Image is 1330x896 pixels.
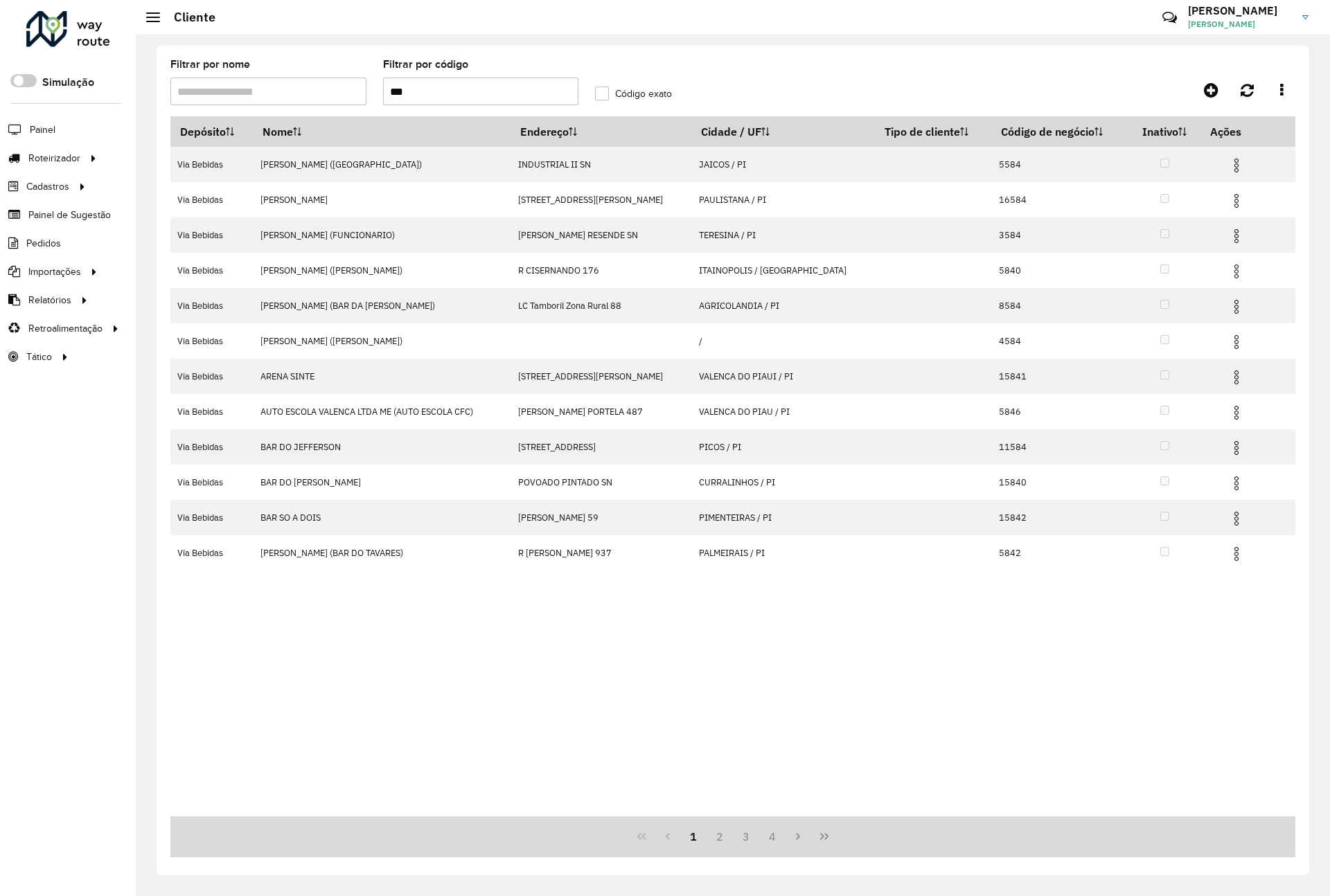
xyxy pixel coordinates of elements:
span: Painel [30,123,55,137]
td: [PERSON_NAME] ([PERSON_NAME]) [253,253,511,288]
td: ARENA SINTE [253,359,511,394]
td: Via Bebidas [170,500,253,535]
td: 16584 [992,182,1129,217]
td: [PERSON_NAME] 59 [511,500,691,535]
td: TERESINA / PI [691,217,875,253]
td: 4584 [992,323,1129,359]
td: [PERSON_NAME] (BAR DO TAVARES) [253,535,511,571]
td: 5840 [992,253,1129,288]
span: Cadastros [26,179,69,194]
td: INDUSTRIAL II SN [511,147,691,182]
td: Via Bebidas [170,253,253,288]
h2: Cliente [160,10,215,25]
td: 5584 [992,147,1129,182]
span: [PERSON_NAME] [1188,18,1292,30]
td: VALENCA DO PIAUI / PI [691,359,875,394]
td: [PERSON_NAME] PORTELA 487 [511,394,691,429]
td: [STREET_ADDRESS][PERSON_NAME] [511,182,691,217]
td: Via Bebidas [170,147,253,182]
td: 15842 [992,500,1129,535]
span: Retroalimentação [28,321,103,336]
td: 5842 [992,535,1129,571]
td: BAR SO A DOIS [253,500,511,535]
td: 3584 [992,217,1129,253]
td: [PERSON_NAME] ([GEOGRAPHIC_DATA]) [253,147,511,182]
button: 4 [759,823,786,850]
th: Nome [253,117,511,147]
th: Ações [1200,117,1284,146]
td: PALMEIRAIS / PI [691,535,875,571]
th: Inativo [1128,117,1200,147]
td: JAICOS / PI [691,147,875,182]
button: Last Page [811,823,837,850]
th: Endereço [511,117,691,147]
td: [STREET_ADDRESS] [511,429,691,465]
td: R [PERSON_NAME] 937 [511,535,691,571]
td: [PERSON_NAME] (FUNCIONARIO) [253,217,511,253]
td: Via Bebidas [170,359,253,394]
td: [PERSON_NAME] RESENDE SN [511,217,691,253]
label: Simulação [42,74,94,91]
td: Via Bebidas [170,182,253,217]
td: Via Bebidas [170,535,253,571]
label: Filtrar por nome [170,56,250,73]
td: POVOADO PINTADO SN [511,465,691,500]
td: BAR DO JEFFERSON [253,429,511,465]
td: Via Bebidas [170,429,253,465]
th: Depósito [170,117,253,147]
td: Via Bebidas [170,394,253,429]
label: Código exato [595,87,672,101]
td: 8584 [992,288,1129,323]
a: Contato Rápido [1155,3,1185,33]
td: PICOS / PI [691,429,875,465]
td: [PERSON_NAME] (BAR DA [PERSON_NAME]) [253,288,511,323]
td: 15841 [992,359,1129,394]
td: [STREET_ADDRESS][PERSON_NAME] [511,359,691,394]
span: Roteirizador [28,151,80,165]
td: PIMENTEIRAS / PI [691,500,875,535]
td: [PERSON_NAME] ([PERSON_NAME]) [253,323,511,359]
th: Tipo de cliente [875,117,991,147]
button: Next Page [785,823,811,850]
td: AUTO ESCOLA VALENCA LTDA ME (AUTO ESCOLA CFC) [253,394,511,429]
span: Importações [28,265,81,279]
td: Via Bebidas [170,323,253,359]
button: 2 [707,823,733,850]
button: 1 [681,823,707,850]
button: 3 [733,823,759,850]
td: 15840 [992,465,1129,500]
label: Filtrar por código [383,56,468,73]
td: BAR DO [PERSON_NAME] [253,465,511,500]
td: VALENCA DO PIAU / PI [691,394,875,429]
td: [PERSON_NAME] [253,182,511,217]
td: LC Tamboril Zona Rural 88 [511,288,691,323]
td: AGRICOLANDIA / PI [691,288,875,323]
th: Cidade / UF [691,117,875,147]
th: Código de negócio [992,117,1129,147]
td: ITAINOPOLIS / [GEOGRAPHIC_DATA] [691,253,875,288]
span: Painel de Sugestão [28,208,111,222]
td: PAULISTANA / PI [691,182,875,217]
span: Pedidos [26,236,61,251]
td: 5846 [992,394,1129,429]
span: Tático [26,350,52,364]
td: Via Bebidas [170,465,253,500]
td: 11584 [992,429,1129,465]
td: CURRALINHOS / PI [691,465,875,500]
td: R CISERNANDO 176 [511,253,691,288]
td: Via Bebidas [170,288,253,323]
td: Via Bebidas [170,217,253,253]
h3: [PERSON_NAME] [1188,4,1292,17]
td: / [691,323,875,359]
span: Relatórios [28,293,71,307]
